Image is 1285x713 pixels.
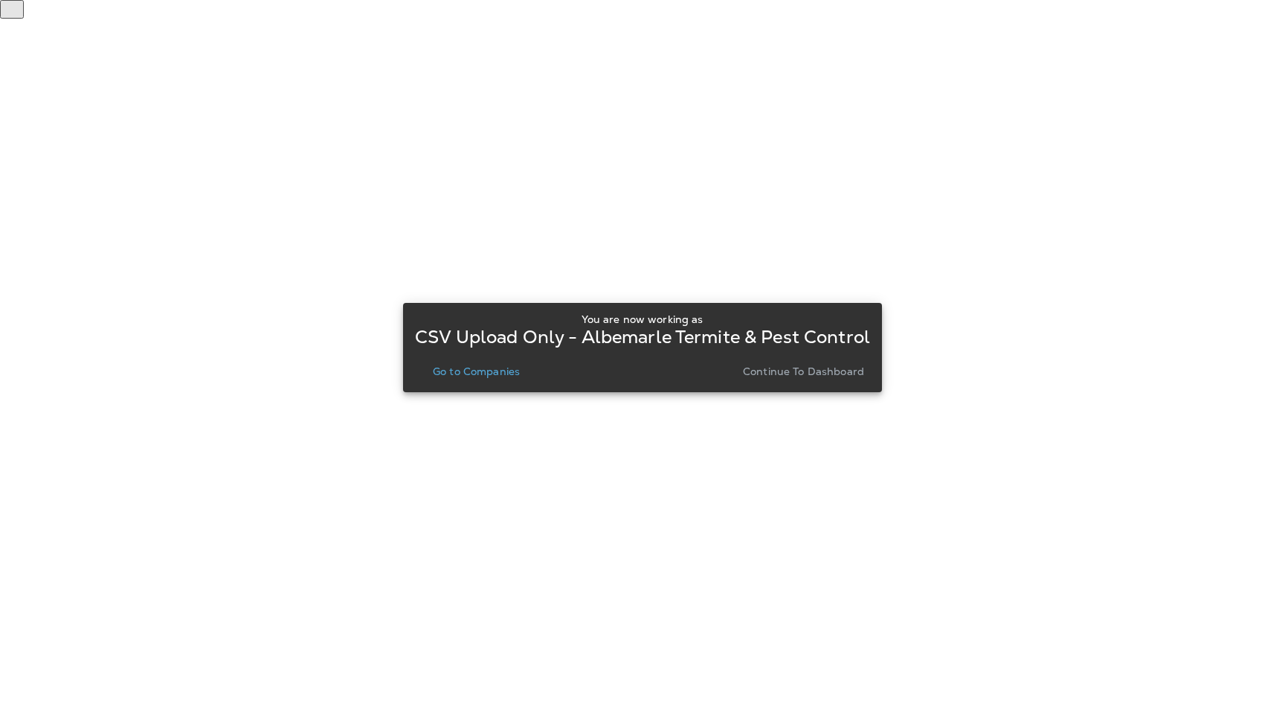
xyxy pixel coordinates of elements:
[433,365,520,377] p: Go to Companies
[415,331,870,343] p: CSV Upload Only - Albemarle Termite & Pest Control
[427,361,526,382] button: Go to Companies
[743,365,864,377] p: Continue to Dashboard
[737,361,870,382] button: Continue to Dashboard
[582,313,703,325] p: You are now working as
